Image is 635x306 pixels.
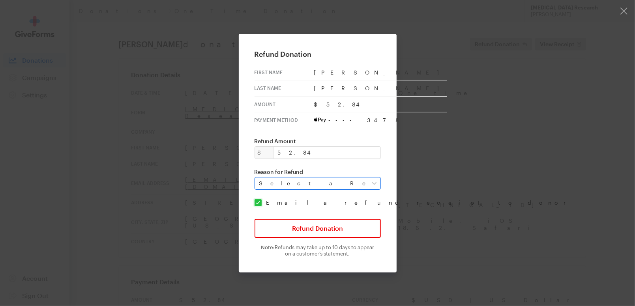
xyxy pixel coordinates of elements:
th: Payment Method [255,112,314,128]
th: Amount [255,96,314,112]
th: First Name [255,65,314,80]
h2: Refund Donation [255,50,381,58]
button: Refund Donation [255,219,381,238]
label: Reason for Refund [255,168,381,175]
th: Last Name [255,80,314,97]
td: •••• 3478 [314,112,447,128]
div: $ [255,146,273,159]
td: Thank You! [199,63,436,89]
td: $52.84 [314,96,447,112]
em: Note: [261,244,275,250]
td: [PERSON_NAME] [314,65,447,80]
div: Refunds may take up to 10 days to appear on a customer’s statement. [255,244,381,257]
label: Refund Amount [255,138,381,145]
img: BrightFocus Foundation | Alzheimer's Disease Research [249,13,387,35]
td: [PERSON_NAME] [314,80,447,97]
